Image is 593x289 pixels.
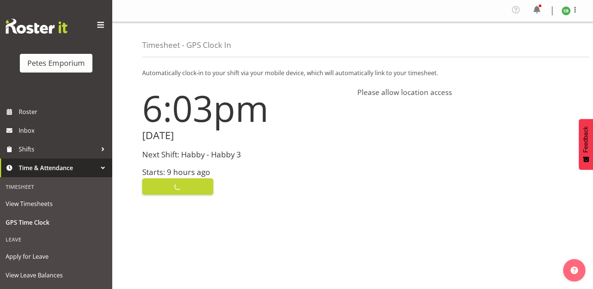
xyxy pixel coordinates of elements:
[2,179,110,194] div: Timesheet
[142,168,348,176] h3: Starts: 9 hours ago
[2,247,110,266] a: Apply for Leave
[6,19,67,34] img: Rosterit website logo
[142,68,563,77] p: Automatically clock-in to your shift via your mobile device, which will automatically link to you...
[19,144,97,155] span: Shifts
[142,150,348,159] h3: Next Shift: Habby - Habby 3
[6,270,107,281] span: View Leave Balances
[142,130,348,141] h2: [DATE]
[6,198,107,209] span: View Timesheets
[2,266,110,285] a: View Leave Balances
[6,217,107,228] span: GPS Time Clock
[357,88,563,97] h4: Please allow location access
[2,232,110,247] div: Leave
[571,267,578,274] img: help-xxl-2.png
[562,6,571,15] img: stephanie-burden9828.jpg
[19,162,97,173] span: Time & Attendance
[2,213,110,232] a: GPS Time Clock
[27,58,85,69] div: Petes Emporium
[6,251,107,262] span: Apply for Leave
[583,126,589,153] span: Feedback
[2,194,110,213] a: View Timesheets
[19,106,108,117] span: Roster
[142,41,231,49] h4: Timesheet - GPS Clock In
[142,88,348,128] h1: 6:03pm
[19,125,108,136] span: Inbox
[579,119,593,170] button: Feedback - Show survey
